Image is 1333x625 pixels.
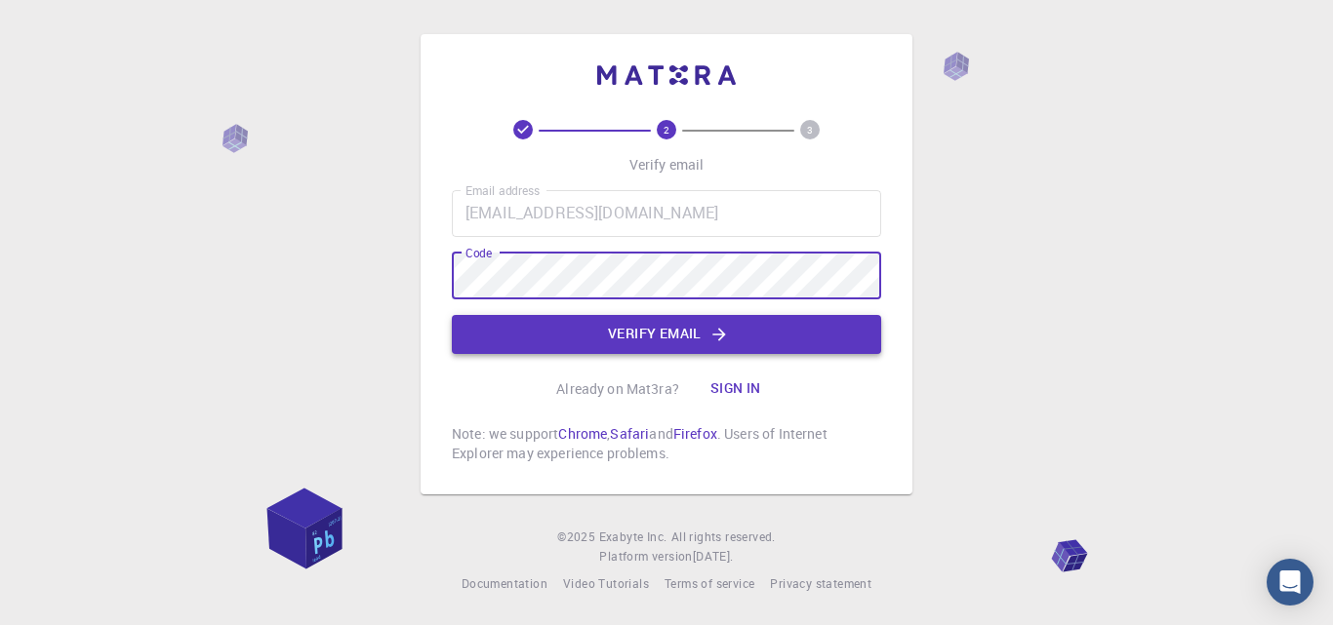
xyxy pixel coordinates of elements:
[664,123,669,137] text: 2
[563,575,649,591] span: Video Tutorials
[665,575,754,591] span: Terms of service
[665,574,754,594] a: Terms of service
[599,528,667,544] span: Exabyte Inc.
[556,379,679,399] p: Already on Mat3ra?
[1267,559,1313,605] div: Open Intercom Messenger
[465,245,492,261] label: Code
[599,547,692,566] span: Platform version
[770,574,871,594] a: Privacy statement
[693,547,734,566] a: [DATE].
[462,574,547,594] a: Documentation
[629,155,705,175] p: Verify email
[452,424,881,463] p: Note: we support , and . Users of Internet Explorer may experience problems.
[610,424,649,443] a: Safari
[558,424,607,443] a: Chrome
[695,370,777,409] button: Sign in
[770,575,871,591] span: Privacy statement
[671,527,776,547] span: All rights reserved.
[465,182,540,199] label: Email address
[599,527,667,547] a: Exabyte Inc.
[563,574,649,594] a: Video Tutorials
[693,548,734,564] span: [DATE] .
[673,424,717,443] a: Firefox
[557,527,598,547] span: © 2025
[807,123,813,137] text: 3
[452,315,881,354] button: Verify email
[462,575,547,591] span: Documentation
